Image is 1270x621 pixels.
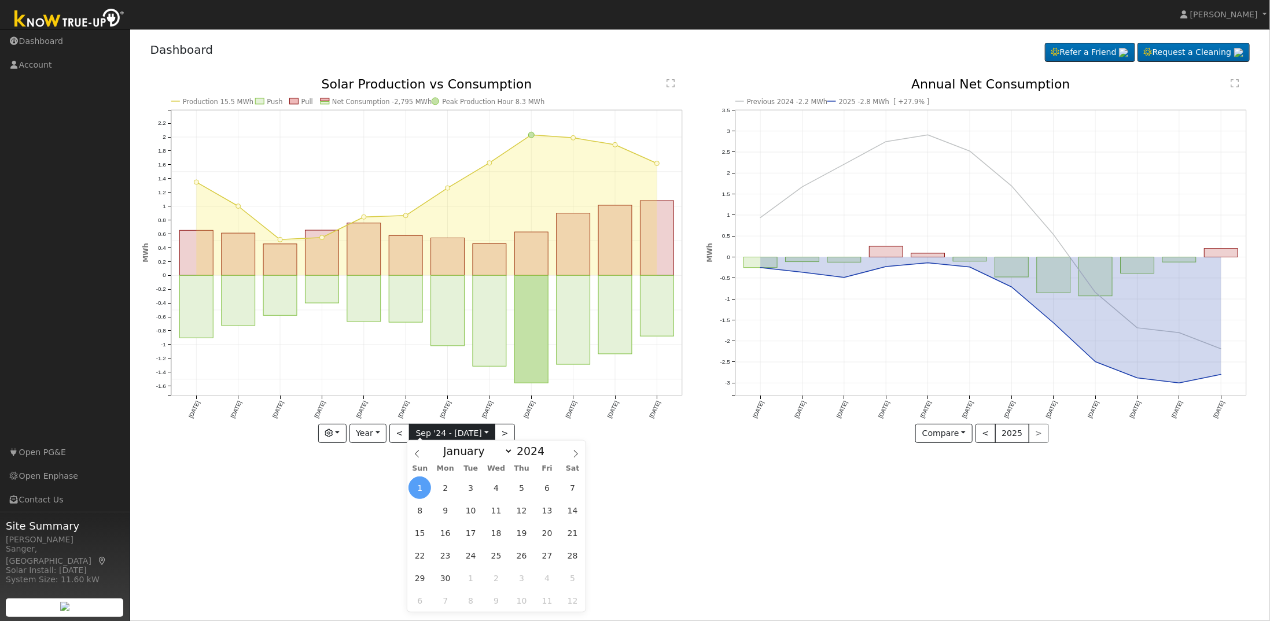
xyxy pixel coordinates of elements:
[649,400,662,419] text: [DATE]
[995,424,1029,443] button: 2025
[397,400,410,419] text: [DATE]
[706,243,714,263] text: MWh
[515,232,549,276] rect: onclick=""
[800,185,804,190] circle: onclick=""
[158,258,166,265] text: 0.2
[720,317,730,323] text: -1.5
[150,43,213,57] a: Dashboard
[235,204,240,209] circle: onclick=""
[1121,257,1154,273] rect: onclick=""
[408,499,431,522] span: September 8, 2024
[1135,326,1140,331] circle: onclick=""
[911,253,945,257] rect: onclick=""
[510,567,533,589] span: October 3, 2024
[437,444,513,458] select: Month
[434,567,457,589] span: September 30, 2024
[522,400,536,419] text: [DATE]
[919,400,933,419] text: [DATE]
[967,265,972,269] circle: onclick=""
[510,499,533,522] span: September 12, 2024
[835,400,849,419] text: [DATE]
[727,128,730,134] text: 3
[485,499,507,522] span: September 11, 2024
[156,286,166,293] text: -0.2
[487,161,492,165] circle: onclick=""
[158,245,166,251] text: 0.4
[459,476,482,499] span: September 3, 2024
[434,476,457,499] span: September 2, 2024
[1234,48,1243,57] img: retrieve
[158,161,166,168] text: 1.6
[510,589,533,612] span: October 10, 2024
[408,544,431,567] span: September 22, 2024
[163,272,166,279] text: 0
[510,522,533,544] span: September 19, 2024
[161,342,166,348] text: -1
[640,276,674,337] rect: onclick=""
[459,567,482,589] span: October 1, 2024
[561,476,584,499] span: September 7, 2024
[319,235,324,240] circle: onclick=""
[403,213,408,218] circle: onclick=""
[1205,249,1238,257] rect: onclick=""
[485,567,507,589] span: October 2, 2024
[1190,10,1258,19] span: [PERSON_NAME]
[305,276,338,304] rect: onclick=""
[722,107,730,113] text: 3.5
[409,424,495,443] button: Sep '24 - [DATE]
[1119,48,1128,57] img: retrieve
[431,238,465,276] rect: onclick=""
[485,476,507,499] span: September 4, 2024
[722,191,730,197] text: 1.5
[408,476,431,499] span: September 1, 2024
[515,276,549,383] rect: onclick=""
[156,314,166,320] text: -0.6
[1213,400,1226,419] text: [DATE]
[1051,321,1056,326] circle: onclick=""
[758,216,763,220] circle: onclick=""
[1163,257,1197,263] rect: onclick=""
[995,257,1029,278] rect: onclick=""
[827,257,861,263] rect: onclick=""
[561,567,584,589] span: October 5, 2024
[842,162,846,167] circle: onclick=""
[1037,257,1070,293] rect: onclick=""
[183,98,253,106] text: Production 15.5 MWh
[194,180,198,184] circle: onclick=""
[158,217,166,223] text: 0.8
[800,270,804,275] circle: onclick=""
[97,556,108,565] a: Map
[305,231,338,276] rect: onclick=""
[408,589,431,612] span: October 6, 2024
[158,189,166,195] text: 1.2
[725,338,730,345] text: -2
[557,276,590,365] rect: onclick=""
[727,170,730,176] text: 2
[458,465,484,472] span: Tue
[1045,43,1135,62] a: Refer a Friend
[355,400,369,419] text: [DATE]
[725,380,730,386] text: -3
[785,257,819,262] rect: onclick=""
[535,465,560,472] span: Fri
[1138,43,1250,62] a: Request a Cleaning
[561,544,584,567] span: September 28, 2024
[433,465,458,472] span: Mon
[6,574,124,586] div: System Size: 11.60 kW
[536,499,558,522] span: September 13, 2024
[536,544,558,567] span: September 27, 2024
[1003,400,1016,419] text: [DATE]
[752,400,765,419] text: [DATE]
[459,522,482,544] span: September 17, 2024
[389,276,422,323] rect: onclick=""
[158,175,166,182] text: 1.4
[667,79,675,88] text: 
[158,120,166,127] text: 2.2
[529,132,535,138] circle: onclick=""
[1087,400,1100,419] text: [DATE]
[156,383,166,390] text: -1.6
[722,233,730,239] text: 0.5
[6,543,124,567] div: Sanger, [GEOGRAPHIC_DATA]
[975,424,996,443] button: <
[6,564,124,576] div: Solar Install: [DATE]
